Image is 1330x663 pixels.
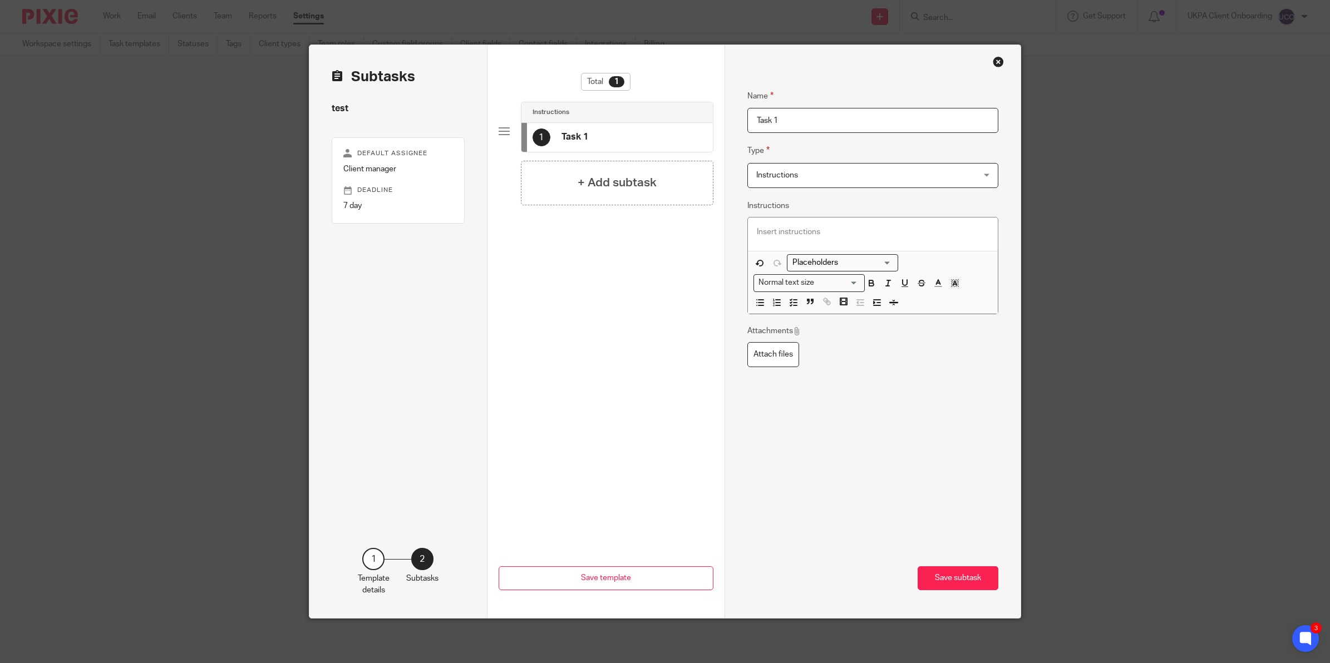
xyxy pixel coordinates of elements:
[1311,622,1322,634] div: 3
[747,144,770,157] label: Type
[343,149,453,158] p: Default assignee
[747,90,774,102] label: Name
[787,254,898,271] div: Search for option
[817,277,858,289] input: Search for option
[332,103,465,115] h4: test
[753,274,865,291] div: Search for option
[358,573,390,596] p: Template details
[918,566,998,590] button: Save subtask
[756,277,817,289] span: Normal text size
[993,56,1004,67] div: Close this dialog window
[343,164,453,175] p: Client manager
[362,548,385,570] div: 1
[533,128,550,146] div: 1
[343,200,453,211] p: 7 day
[789,257,891,269] input: Search for option
[609,76,624,87] div: 1
[747,342,799,367] label: Attach files
[343,186,453,195] p: Deadline
[406,573,439,584] p: Subtasks
[747,325,801,337] p: Attachments
[332,67,415,86] h2: Subtasks
[499,566,713,590] button: Save template
[533,108,569,117] h4: Instructions
[756,171,798,179] span: Instructions
[561,131,588,143] h4: Task 1
[581,73,630,91] div: Total
[578,174,657,191] h4: + Add subtask
[753,274,865,291] div: Text styles
[411,548,434,570] div: 2
[787,254,898,271] div: Placeholders
[747,200,789,211] label: Instructions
